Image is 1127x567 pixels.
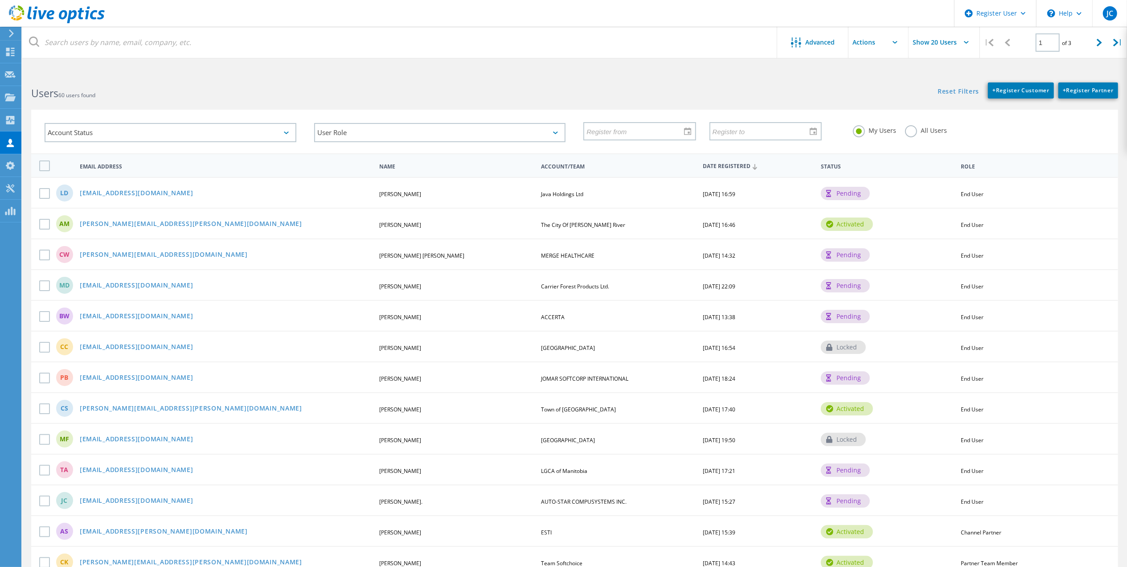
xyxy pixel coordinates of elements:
span: [PERSON_NAME] [379,190,421,198]
span: End User [961,313,984,321]
b: Users [31,86,58,100]
span: Advanced [806,39,835,45]
span: BW [59,313,70,319]
span: 60 users found [58,91,95,99]
span: [DATE] 15:39 [703,529,735,536]
span: Email Address [80,164,372,169]
span: CW [59,251,70,258]
label: All Users [905,125,947,134]
label: My Users [853,125,896,134]
span: End User [961,221,984,229]
div: pending [821,187,870,200]
span: [PERSON_NAME] [379,344,421,352]
input: Register to [710,123,815,140]
a: [EMAIL_ADDRESS][DOMAIN_NAME] [80,436,193,444]
span: Java Holdings Ltd [541,190,583,198]
div: locked [821,341,866,354]
div: pending [821,464,870,477]
span: End User [961,190,984,198]
span: [PERSON_NAME] [379,221,421,229]
span: Role [961,164,1104,169]
a: Live Optics Dashboard [9,19,105,25]
span: [PERSON_NAME] [PERSON_NAME] [379,252,464,259]
span: End User [961,406,984,413]
span: [PERSON_NAME] [379,313,421,321]
span: [DATE] 16:46 [703,221,735,229]
span: MERGE HEALTHCARE [541,252,594,259]
span: TA [61,467,69,473]
span: LGCA of Manitobia [541,467,587,475]
span: AUTO-STAR COMPUSYSTEMS INC. [541,498,627,505]
span: [PERSON_NAME] [379,559,421,567]
span: [DATE] 14:32 [703,252,735,259]
div: Account Status [45,123,296,142]
span: [GEOGRAPHIC_DATA] [541,344,595,352]
div: | [980,27,998,58]
span: of 3 [1062,39,1071,47]
span: [DATE] 17:40 [703,406,735,413]
a: Reset Filters [938,88,979,96]
span: [PERSON_NAME] [379,529,421,536]
b: + [1063,86,1066,94]
span: Carrier Forest Products Ltd. [541,283,609,290]
span: Channel Partner [961,529,1002,536]
span: Team Softchoice [541,559,582,567]
div: locked [821,433,866,446]
span: [DATE] 19:50 [703,436,735,444]
span: End User [961,252,984,259]
a: [PERSON_NAME][EMAIL_ADDRESS][PERSON_NAME][DOMAIN_NAME] [80,559,302,567]
span: PB [61,374,69,381]
span: Town of [GEOGRAPHIC_DATA] [541,406,616,413]
span: [PERSON_NAME] [379,283,421,290]
b: + [992,86,996,94]
span: Account/Team [541,164,695,169]
span: ESTI [541,529,552,536]
span: [DATE] 16:54 [703,344,735,352]
span: AS [61,528,69,534]
div: pending [821,371,870,385]
span: Register Customer [992,86,1049,94]
span: [PERSON_NAME] [379,375,421,382]
span: [GEOGRAPHIC_DATA] [541,436,595,444]
span: [PERSON_NAME] [379,436,421,444]
a: [PERSON_NAME][EMAIL_ADDRESS][PERSON_NAME][DOMAIN_NAME] [80,405,302,413]
div: activated [821,218,873,231]
span: JC [61,497,68,504]
span: CS [61,405,68,411]
span: The City Of [PERSON_NAME] River [541,221,625,229]
div: pending [821,248,870,262]
span: LD [61,190,69,196]
span: End User [961,344,984,352]
span: Partner Team Member [961,559,1018,567]
span: [DATE] 16:59 [703,190,735,198]
span: Name [379,164,533,169]
a: [EMAIL_ADDRESS][DOMAIN_NAME] [80,344,193,351]
span: [DATE] 13:38 [703,313,735,321]
div: | [1109,27,1127,58]
div: pending [821,494,870,508]
span: End User [961,436,984,444]
span: MF [60,436,69,442]
input: Register from [584,123,688,140]
span: CK [61,559,69,565]
a: [PERSON_NAME][EMAIL_ADDRESS][PERSON_NAME][DOMAIN_NAME] [80,221,302,228]
span: MD [59,282,70,288]
a: [EMAIL_ADDRESS][DOMAIN_NAME] [80,190,193,197]
div: pending [821,279,870,292]
span: [DATE] 14:43 [703,559,735,567]
span: JOMAR SOFTCORP INTERNATIONAL [541,375,628,382]
a: [EMAIL_ADDRESS][DOMAIN_NAME] [80,313,193,320]
span: End User [961,375,984,382]
div: activated [821,525,873,538]
a: +Register Customer [988,82,1054,99]
span: CC [61,344,69,350]
a: [EMAIL_ADDRESS][DOMAIN_NAME] [80,282,193,290]
span: [DATE] 18:24 [703,375,735,382]
span: [DATE] 17:21 [703,467,735,475]
a: [EMAIL_ADDRESS][DOMAIN_NAME] [80,467,193,474]
span: End User [961,467,984,475]
span: AM [59,221,70,227]
span: End User [961,498,984,505]
a: [EMAIL_ADDRESS][PERSON_NAME][DOMAIN_NAME] [80,528,248,536]
span: Date Registered [703,164,813,169]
